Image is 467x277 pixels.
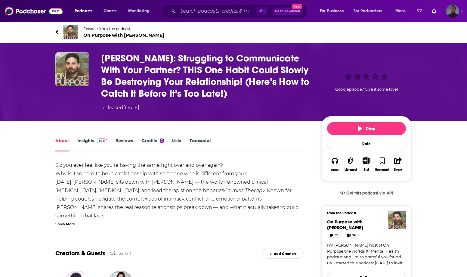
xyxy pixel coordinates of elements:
input: Search podcasts, credits, & more... [178,6,256,16]
span: On Purpose with [PERSON_NAME] [83,32,164,38]
button: Play [327,122,406,135]
button: Listened [343,153,358,175]
div: 2 [160,138,164,143]
img: Podchaser Pro [97,138,107,143]
span: Open Advanced [275,10,300,13]
a: Credits2 [141,138,164,151]
a: View All [110,250,131,257]
a: Creators & Guests [55,250,105,257]
button: open menu [70,6,100,16]
h3: From The Podcast [327,211,401,215]
div: Rate [327,138,406,150]
a: InsightsPodchaser Pro [77,138,107,151]
button: open menu [391,6,413,16]
span: Play [358,126,375,132]
a: Show notifications dropdown [414,6,425,16]
a: Charts [100,6,120,16]
div: List [364,168,369,172]
button: open menu [124,6,157,16]
span: Monitoring [128,7,150,15]
a: Transcript [190,138,211,151]
a: Get this podcast via API [335,186,398,201]
button: Apps [327,153,343,175]
span: Podcasts [75,7,92,15]
h1: Dr. Orna Gurlanik: Struggling to Communicate With Your Partner? THIS One Habit Could Slowly Be De... [101,52,312,99]
div: Bookmark [375,168,389,172]
button: Bookmark [374,153,390,175]
div: Search podcasts, credits, & more... [167,4,314,18]
span: For Podcasters [354,7,382,15]
div: Add Creators [262,248,304,259]
img: Dr. Orna Gurlanik: Struggling to Communicate With Your Partner? THIS One Habit Could Slowly Be De... [55,52,89,86]
button: open menu [350,6,391,16]
em: Couples Therapy [224,188,265,193]
div: Listened [345,168,357,172]
img: On Purpose with Jay Shetty [388,211,406,229]
span: Get this podcast via API [346,191,393,196]
a: 76 [345,233,359,238]
button: open menu [316,6,351,16]
span: Episode from the podcast [83,26,164,31]
a: Reviews [116,138,133,151]
a: Lists [172,138,181,151]
span: On Purpose with [PERSON_NAME] [327,219,363,230]
a: About [55,138,69,151]
a: Show notifications dropdown [429,6,439,16]
div: Apps [331,168,339,172]
a: On Purpose with Jay Shetty [327,219,363,230]
img: On Purpose with Jay Shetty [63,25,78,39]
a: I’m [PERSON_NAME] host of On Purpose the worlds #1 Mental Health podcast and I’m so grateful you ... [327,242,406,266]
img: User Profile [446,5,459,18]
a: 39 [327,233,341,238]
button: Open AdvancedNew [272,8,303,15]
a: On Purpose with Jay ShettyEpisode from the podcastOn Purpose with [PERSON_NAME] [55,25,412,39]
div: Show More ButtonList [359,153,374,175]
button: Share [390,153,406,175]
div: Released [DATE] [101,104,139,111]
img: Podchaser - Follow, Share and Rate Podcasts [5,5,63,17]
div: Share [394,168,402,172]
span: More [395,7,406,15]
button: Show More Button [360,157,373,164]
span: Logged in as jarryd.boyd [446,5,459,18]
span: Good episode? Give it some love! [335,87,398,92]
span: For Business [320,7,344,15]
span: New [292,4,302,9]
span: Charts [104,7,116,15]
span: 76 [352,232,356,238]
span: 39 [335,232,338,238]
button: Show profile menu [446,5,459,18]
span: ⌘ K [256,7,268,15]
